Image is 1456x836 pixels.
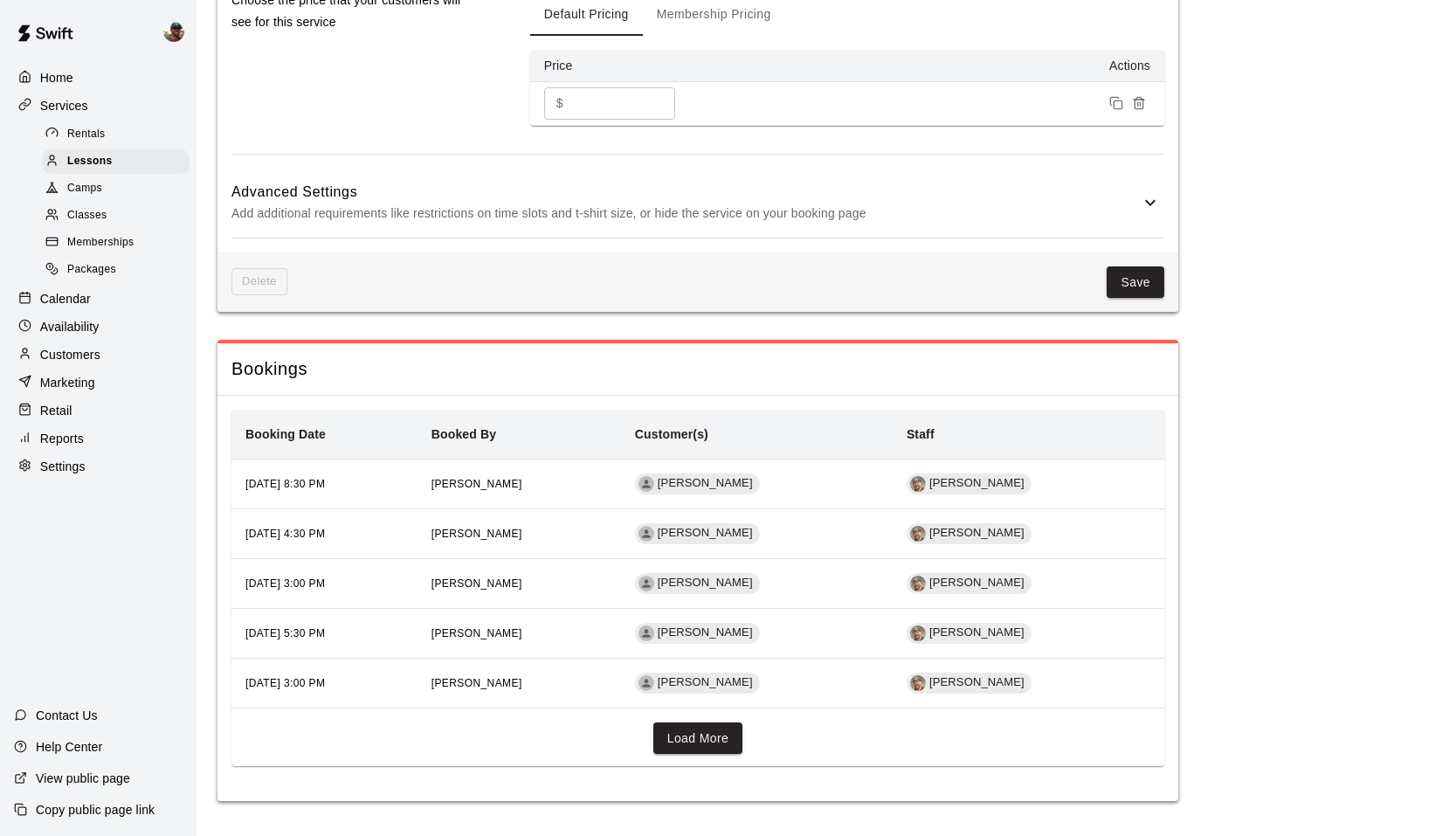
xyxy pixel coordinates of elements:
[40,346,100,363] p: Customers
[910,625,926,641] img: Ryan Morris
[556,94,563,113] p: $
[922,674,1032,691] span: [PERSON_NAME]
[638,625,654,641] div: Weston Swerdzewski
[431,528,522,540] span: [PERSON_NAME]
[67,180,102,197] span: Camps
[635,473,760,494] div: [PERSON_NAME]
[14,342,183,368] a: Customers
[705,50,1164,82] th: Actions
[431,627,522,639] span: [PERSON_NAME]
[231,169,1164,238] div: Advanced SettingsAdd additional requirements like restrictions on time slots and t-shirt size, or...
[651,525,760,542] span: [PERSON_NAME]
[910,576,926,591] img: Ryan Morris
[36,770,130,787] p: View public page
[907,523,1032,544] div: Ryan Morris[PERSON_NAME]
[231,181,1140,204] h6: Advanced Settings
[67,234,134,252] span: Memberships
[40,69,73,86] p: Home
[245,577,325,590] span: [DATE] 3:00 PM
[1128,92,1150,114] button: Remove price
[635,427,708,441] b: Customer(s)
[42,258,190,282] div: Packages
[907,573,1032,594] div: Ryan Morris[PERSON_NAME]
[431,677,522,689] span: [PERSON_NAME]
[638,675,654,691] div: Colten weidman
[651,575,760,591] span: [PERSON_NAME]
[42,231,190,255] div: Memberships
[36,801,155,819] p: Copy public page link
[245,528,325,540] span: [DATE] 4:30 PM
[14,314,183,340] a: Availability
[910,526,926,542] img: Ryan Morris
[431,478,522,490] span: [PERSON_NAME]
[14,397,183,424] div: Retail
[14,425,183,452] a: Reports
[42,148,197,175] a: Lessons
[42,176,197,203] a: Camps
[651,625,760,641] span: [PERSON_NAME]
[231,203,1140,225] p: Add additional requirements like restrictions on time slots and t-shirt size, or hide the service...
[163,21,184,42] img: Ben Boykin
[42,230,197,257] a: Memberships
[922,525,1032,542] span: [PERSON_NAME]
[922,625,1032,641] span: [PERSON_NAME]
[36,707,98,724] p: Contact Us
[42,176,190,201] div: Camps
[40,458,86,475] p: Settings
[42,257,197,284] a: Packages
[40,430,84,447] p: Reports
[42,149,190,174] div: Lessons
[922,575,1032,591] span: [PERSON_NAME]
[40,374,95,391] p: Marketing
[245,677,325,689] span: [DATE] 3:00 PM
[530,50,705,82] th: Price
[67,153,113,170] span: Lessons
[42,122,190,147] div: Rentals
[40,402,72,419] p: Retail
[67,207,107,225] span: Classes
[42,204,190,228] div: Classes
[14,453,183,480] a: Settings
[638,576,654,591] div: Colten weidman
[431,427,496,441] b: Booked By
[653,722,743,755] button: Load More
[431,577,522,590] span: [PERSON_NAME]
[635,573,760,594] div: [PERSON_NAME]
[67,261,116,279] span: Packages
[638,476,654,492] div: Steven Lutz
[40,290,91,307] p: Calendar
[231,357,1164,381] span: Bookings
[1107,266,1164,299] button: Save
[14,65,183,91] a: Home
[67,126,106,143] span: Rentals
[231,268,287,295] span: This lesson can't be deleted because its tied to: credits,
[14,370,183,396] a: Marketing
[922,475,1032,492] span: [PERSON_NAME]
[40,318,100,335] p: Availability
[160,14,197,49] div: Ben Boykin
[14,286,183,312] div: Calendar
[907,623,1032,644] div: Ryan Morris[PERSON_NAME]
[635,673,760,694] div: [PERSON_NAME]
[907,473,1032,494] div: Ryan Morris[PERSON_NAME]
[635,623,760,644] div: [PERSON_NAME]
[245,627,325,639] span: [DATE] 5:30 PM
[910,675,926,691] img: Ryan Morris
[651,674,760,691] span: [PERSON_NAME]
[651,475,760,492] span: [PERSON_NAME]
[907,427,935,441] b: Staff
[910,476,926,492] img: Ryan Morris
[635,523,760,544] div: [PERSON_NAME]
[907,673,1032,694] div: Ryan Morris[PERSON_NAME]
[14,93,183,119] a: Services
[36,738,102,756] p: Help Center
